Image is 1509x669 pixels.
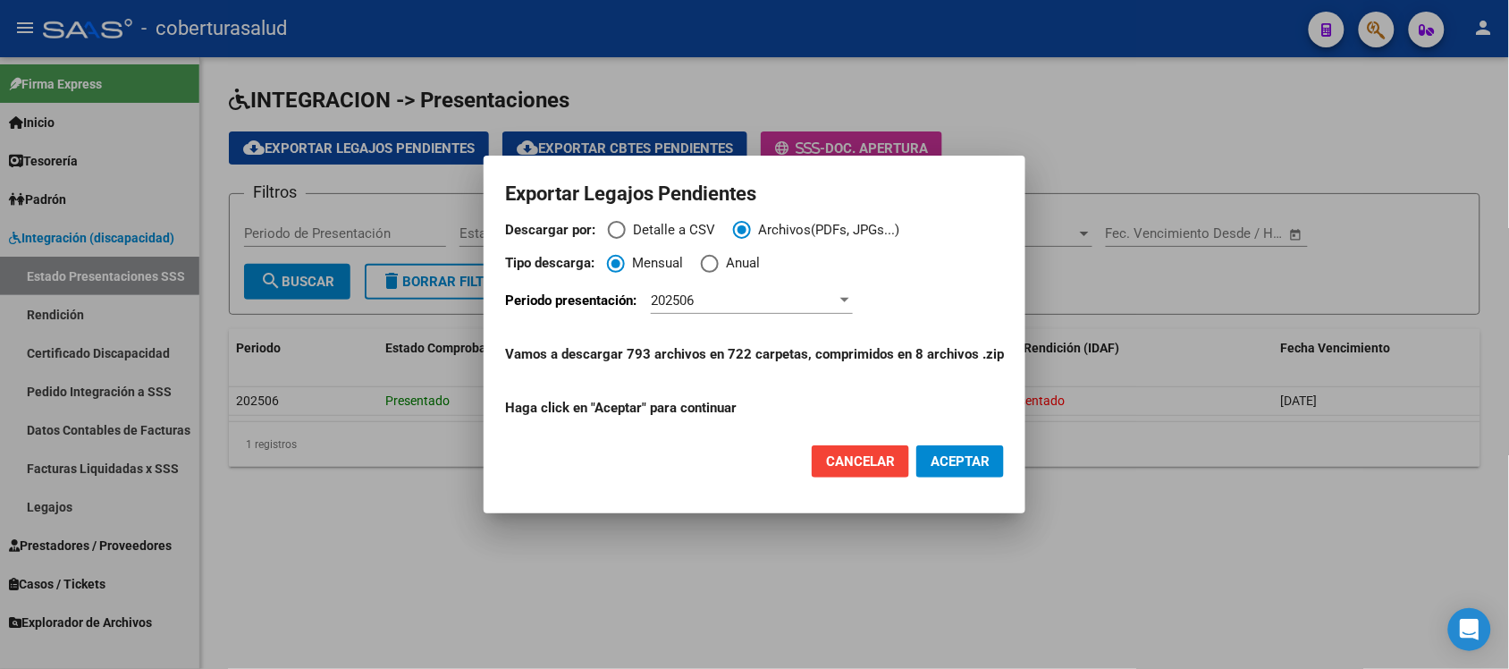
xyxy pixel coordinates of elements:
[719,253,760,274] span: Anual
[505,220,1004,250] mat-radio-group: Descargar por:
[505,292,636,309] span: Periodo presentación:
[812,445,909,478] button: Cancelar
[505,177,1004,211] h2: Exportar Legajos Pendientes
[505,344,1004,419] p: Haga click en "Aceptar" para continuar
[505,222,595,238] strong: Descargar por:
[826,453,895,470] span: Cancelar
[625,253,683,274] span: Mensual
[751,220,899,241] span: Archivos(PDFs, JPGs...)
[626,220,715,241] span: Detalle a CSV
[505,344,1004,365] p: Vamos a descargar 793 archivos en 722 carpetas, comprimidos en 8 archivos .zip
[931,453,990,470] span: ACEPTAR
[651,292,694,309] span: 202506
[916,445,1004,478] button: ACEPTAR
[1448,608,1491,651] div: Open Intercom Messenger
[505,255,594,271] strong: Tipo descarga:
[505,253,1004,283] mat-radio-group: Tipo de descarga:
